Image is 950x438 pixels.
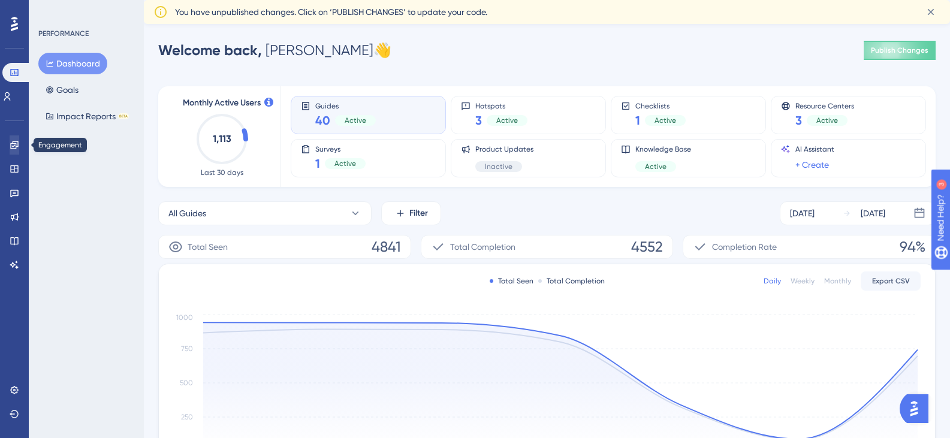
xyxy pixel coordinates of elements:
span: 4552 [631,237,663,256]
span: Welcome back, [158,41,262,59]
span: Guides [315,101,376,110]
tspan: 250 [181,413,193,421]
div: Monthly [824,276,851,286]
a: + Create [795,158,829,172]
button: All Guides [158,201,372,225]
button: Publish Changes [864,41,936,60]
text: 1,113 [213,133,231,144]
iframe: UserGuiding AI Assistant Launcher [900,391,936,427]
span: Checklists [635,101,686,110]
span: Last 30 days [201,168,243,177]
span: Publish Changes [871,46,928,55]
div: Total Completion [538,276,605,286]
span: 3 [475,112,482,129]
span: Monthly Active Users [183,96,261,110]
span: Total Seen [188,240,228,254]
button: Goals [38,79,86,101]
div: Total Seen [490,276,533,286]
span: AI Assistant [795,144,834,154]
span: Active [334,159,356,168]
button: Filter [381,201,441,225]
span: Resource Centers [795,101,854,110]
tspan: 500 [180,379,193,387]
span: All Guides [168,206,206,220]
tspan: 750 [181,345,193,353]
button: Dashboard [38,53,107,74]
tspan: 1000 [176,313,193,322]
div: Daily [764,276,781,286]
button: Export CSV [861,271,921,291]
span: Inactive [485,162,512,171]
span: 40 [315,112,330,129]
span: 1 [315,155,320,172]
div: [PERSON_NAME] 👋 [158,41,391,60]
span: Active [496,116,518,125]
div: [DATE] [790,206,815,220]
span: Active [655,116,676,125]
div: Weekly [791,276,815,286]
span: 1 [635,112,640,129]
div: 3 [83,6,87,16]
div: BETA [118,113,129,119]
span: 4841 [372,237,401,256]
span: 3 [795,112,802,129]
span: Filter [409,206,428,220]
span: Product Updates [475,144,533,154]
span: 94% [900,237,925,256]
span: Active [645,162,666,171]
button: Impact ReportsBETA [38,105,136,127]
span: Surveys [315,144,366,153]
span: Total Completion [450,240,515,254]
span: You have unpublished changes. Click on ‘PUBLISH CHANGES’ to update your code. [175,5,487,19]
div: PERFORMANCE [38,29,89,38]
span: Completion Rate [712,240,777,254]
span: Knowledge Base [635,144,691,154]
span: Export CSV [872,276,910,286]
span: Hotspots [475,101,527,110]
span: Active [345,116,366,125]
span: Need Help? [28,3,75,17]
span: Active [816,116,838,125]
div: [DATE] [861,206,885,220]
